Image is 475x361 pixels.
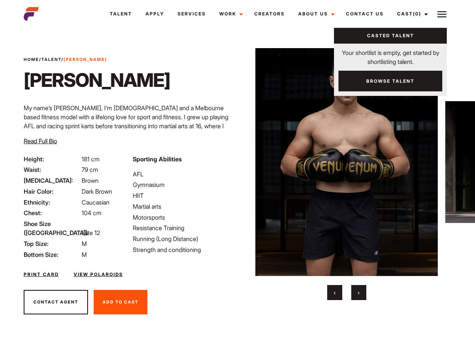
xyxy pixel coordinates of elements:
img: cropped-aefm-brand-fav-22-square.png [24,6,39,21]
a: Talent [41,57,61,62]
span: Shoe Size ([GEOGRAPHIC_DATA]): [24,219,80,237]
li: Gymnasium [133,180,233,189]
a: View Polaroids [74,271,123,278]
span: 104 cm [82,209,102,217]
a: Work [212,4,247,24]
span: M [82,251,87,258]
span: Size 12 [82,229,100,237]
a: Creators [247,4,291,24]
span: Previous [334,289,335,296]
li: HIIT [133,191,233,200]
p: Your shortlist is empty, get started by shortlisting talent. [334,44,447,66]
span: Top Size: [24,239,80,248]
li: Motorsports [133,213,233,222]
span: Bottom Size: [24,250,80,259]
span: 79 cm [82,166,98,173]
h1: [PERSON_NAME] [24,69,170,91]
a: Contact Us [339,4,390,24]
span: M [82,240,87,247]
span: (0) [413,11,421,17]
li: AFL [133,170,233,179]
li: Strength and conditioning [133,245,233,254]
strong: Sporting Abilities [133,155,182,163]
span: Chest: [24,208,80,217]
span: Next [358,289,360,296]
span: [MEDICAL_DATA]: [24,176,80,185]
strong: [PERSON_NAME] [64,57,107,62]
button: Read Full Bio [24,137,57,146]
span: Waist: [24,165,80,174]
li: Resistance Training [133,223,233,232]
li: Running (Long Distance) [133,234,233,243]
a: About Us [291,4,339,24]
button: Add To Cast [94,290,147,315]
span: Brown [82,177,99,184]
a: Services [171,4,212,24]
span: Caucasian [82,199,109,206]
a: Casted Talent [334,28,447,44]
a: Print Card [24,271,59,278]
a: Browse Talent [338,71,442,91]
span: Add To Cast [103,299,138,305]
img: Burger icon [437,10,446,19]
span: Dark Brown [82,188,112,195]
span: 181 cm [82,155,100,163]
span: Height: [24,155,80,164]
a: Apply [139,4,171,24]
span: Hair Color: [24,187,80,196]
a: Talent [103,4,139,24]
a: Cast(0) [390,4,433,24]
a: Home [24,57,39,62]
span: / / [24,56,107,63]
span: Ethnicity: [24,198,80,207]
button: Contact Agent [24,290,88,315]
p: My name’s [PERSON_NAME], I’m [DEMOGRAPHIC_DATA] and a Melbourne based fitness model with a lifelo... [24,103,233,185]
li: Martial arts [133,202,233,211]
span: Read Full Bio [24,137,57,145]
